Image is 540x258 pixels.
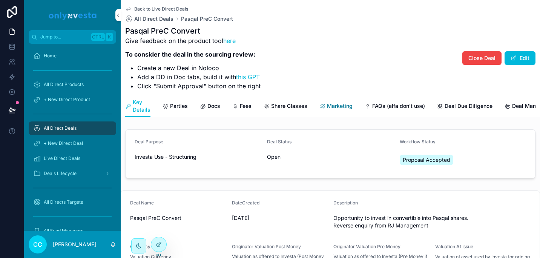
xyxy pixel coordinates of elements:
[403,156,450,164] span: Proposal Accepted
[372,102,425,110] span: FAQs (alfa don't use)
[163,99,188,114] a: Parties
[134,15,173,23] span: All Direct Deals
[437,99,492,114] a: Deal Due Diligence
[333,214,531,229] span: Opportunity to invest in convertible into Pasqal shares. Reverse enquiry from RJ Management
[29,167,116,180] a: Deals Lifecycle
[400,139,435,144] span: Workflow Status
[44,199,83,205] span: All Directs Targets
[44,170,77,177] span: Deals Lifecycle
[240,102,252,110] span: Fees
[44,155,80,161] span: Live Direct Deals
[445,102,492,110] span: Deal Due Diligence
[137,63,261,72] li: Create a new Deal in Noloco
[44,125,77,131] span: All Direct Deals
[53,241,96,248] p: [PERSON_NAME]
[44,228,83,234] span: All Fund Managers
[435,244,473,249] span: Valuation At Issue
[125,6,188,12] a: Back to Live Direct Deals
[125,15,173,23] a: All Direct Deals
[24,44,121,231] div: scrollable content
[44,97,90,103] span: + New Direct Product
[29,224,116,238] a: All Fund Managers
[40,34,88,40] span: Jump to...
[181,15,233,23] a: Pasqal PreC Convert
[48,9,97,21] img: App logo
[137,72,261,81] li: Add a DD in Doc tabs, build it with
[44,140,83,146] span: + New Direct Deal
[44,53,57,59] span: Home
[267,139,291,144] span: Deal Status
[468,54,496,62] span: Close Deal
[264,99,307,114] a: Share Classes
[29,30,116,44] button: Jump to...CtrlK
[135,139,163,144] span: Deal Purpose
[271,102,307,110] span: Share Classes
[91,33,105,41] span: Ctrl
[130,200,154,206] span: Deal Name
[125,51,255,58] strong: To consider the deal in the sourcing review:
[365,99,425,114] a: FAQs (alfa don't use)
[207,102,220,110] span: Docs
[135,153,196,161] span: Investa Use - Structuring
[223,37,236,45] a: here
[29,49,116,63] a: Home
[232,244,301,249] span: Originator Valuation Post Money
[333,244,400,249] span: Originator Valuation Pre Money
[462,51,502,65] button: Close Deal
[333,200,358,206] span: Description
[44,81,84,88] span: All Direct Products
[125,26,261,36] h1: Pasqal PreC Convert
[133,98,150,114] span: Key Details
[106,34,112,40] span: K
[505,51,535,65] button: Edit
[327,102,353,110] span: Marketing
[29,121,116,135] a: All Direct Deals
[200,99,220,114] a: Docs
[125,36,261,45] p: Give feedback on the product tool
[29,93,116,106] a: + New Direct Product
[29,152,116,165] a: Live Direct Deals
[29,195,116,209] a: All Directs Targets
[134,6,188,12] span: Back to Live Direct Deals
[319,99,353,114] a: Marketing
[33,240,42,249] span: CC
[130,214,226,222] span: Pasqal PreC Convert
[125,95,150,117] a: Key Details
[29,137,116,150] a: + New Direct Deal
[170,102,188,110] span: Parties
[232,99,252,114] a: Fees
[29,78,116,91] a: All Direct Products
[232,200,259,206] span: DateCreated
[137,81,261,91] li: Click "Submit Approval" button on the right
[236,73,260,81] a: this GPT
[267,153,281,161] span: Open
[232,214,328,222] span: [DATE]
